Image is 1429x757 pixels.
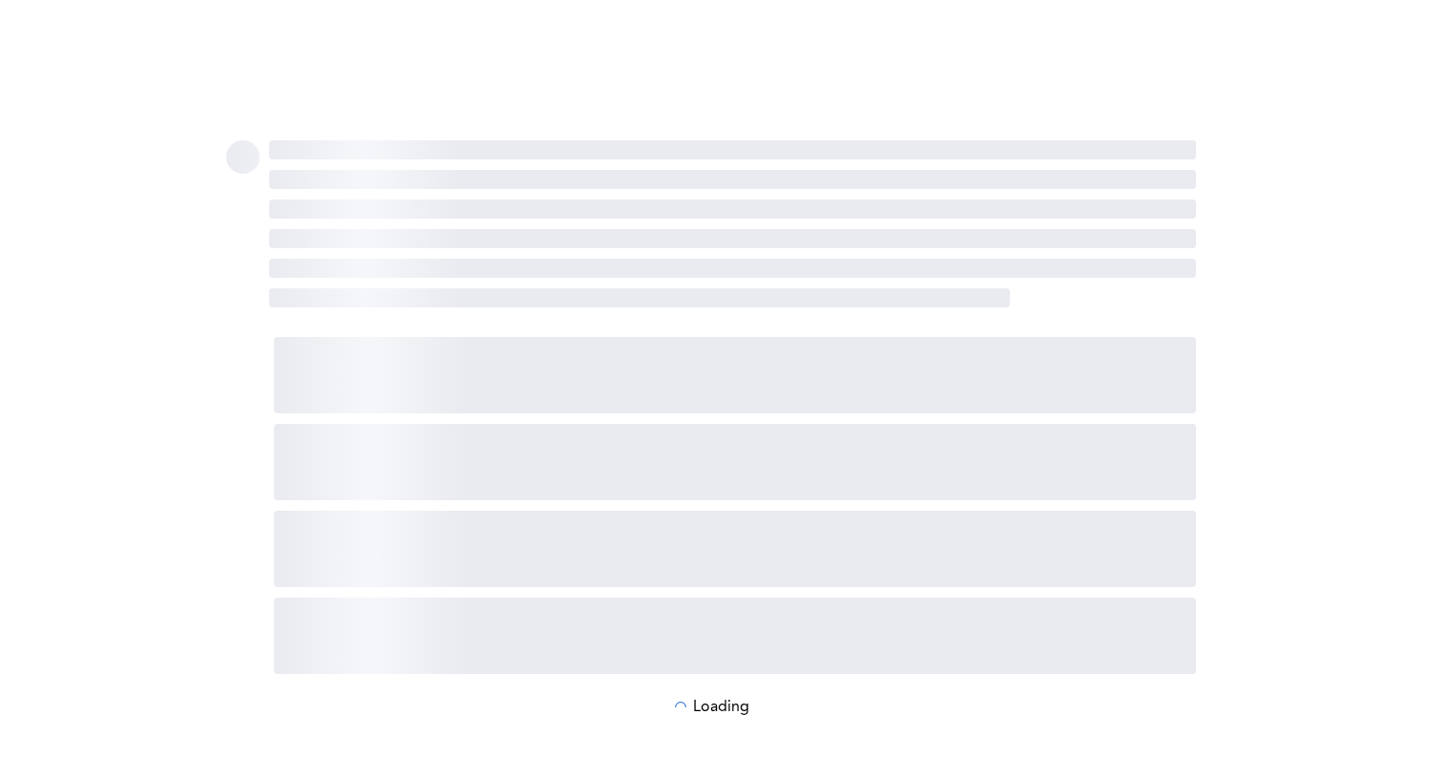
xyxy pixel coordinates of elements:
span: ‌ [269,229,1196,248]
span: ‌ [269,288,1011,307]
span: ‌ [269,170,1196,189]
p: Loading [693,699,749,716]
span: ‌ [274,337,1196,413]
span: ‌ [274,598,1196,674]
span: ‌ [274,511,1196,587]
span: ‌ [226,140,260,174]
span: ‌ [269,259,1196,278]
span: ‌ [274,424,1196,500]
span: ‌ [269,200,1196,219]
span: ‌ [269,140,1196,159]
